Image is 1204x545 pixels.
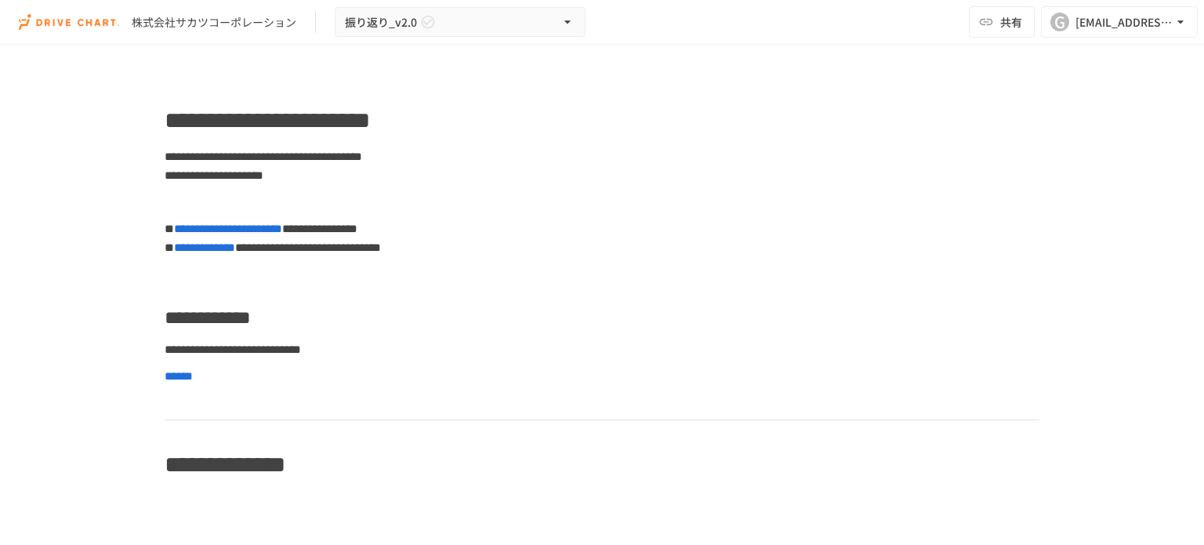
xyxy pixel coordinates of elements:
button: G[EMAIL_ADDRESS][DOMAIN_NAME] [1041,6,1198,38]
span: 共有 [1000,13,1022,31]
img: i9VDDS9JuLRLX3JIUyK59LcYp6Y9cayLPHs4hOxMB9W [19,9,119,35]
div: 株式会社サカツコーポレーション [132,14,296,31]
button: 振り返り_v2.0 [335,7,586,38]
button: 共有 [969,6,1035,38]
div: [EMAIL_ADDRESS][DOMAIN_NAME] [1075,13,1173,32]
span: 振り返り_v2.0 [345,13,417,32]
div: G [1050,13,1069,31]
